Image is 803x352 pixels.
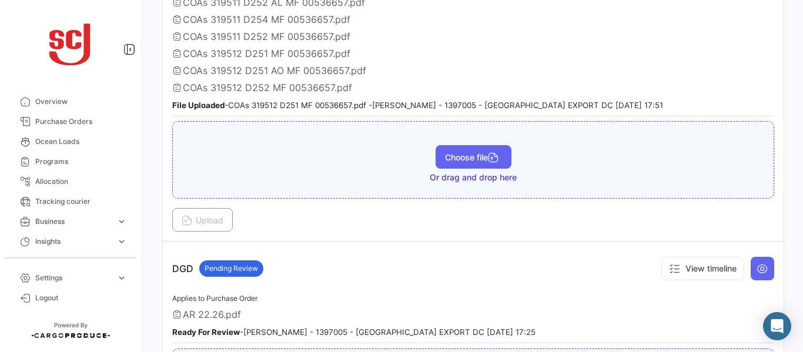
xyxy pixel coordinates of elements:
[183,309,241,320] span: AR 22.26.pdf
[9,92,132,112] a: Overview
[9,172,132,192] a: Allocation
[205,263,258,274] span: Pending Review
[35,293,127,303] span: Logout
[9,132,132,152] a: Ocean Loads
[116,236,127,247] span: expand_more
[35,136,127,147] span: Ocean Loads
[172,260,263,277] p: DGD
[9,252,132,271] a: Carbon Footprint
[172,100,663,110] small: - COAs 319512 D251 MF 00536657.pdf - [PERSON_NAME] - 1397005 - [GEOGRAPHIC_DATA] EXPORT DC [DATE]...
[430,172,517,183] span: Or drag and drop here
[35,216,112,227] span: Business
[661,257,744,280] button: View timeline
[41,14,100,73] img: scj_logo1.svg
[182,215,223,225] span: Upload
[172,208,233,232] button: Upload
[116,216,127,227] span: expand_more
[183,14,350,25] span: COAs 319511 D254 MF 00536657.pdf
[183,65,366,76] span: COAs 319512 D251 AO MF 00536657.pdf
[445,152,502,162] span: Choose file
[183,31,350,42] span: COAs 319511 D252 MF 00536657.pdf
[183,48,350,59] span: COAs 319512 D251 MF 00536657.pdf
[35,236,112,247] span: Insights
[172,327,240,337] b: Ready For Review
[172,294,257,303] span: Applies to Purchase Order
[436,145,511,169] button: Choose file
[35,156,127,167] span: Programs
[116,273,127,283] span: expand_more
[9,192,132,212] a: Tracking courier
[35,176,127,187] span: Allocation
[35,273,112,283] span: Settings
[9,112,132,132] a: Purchase Orders
[172,100,225,110] b: File Uploaded
[35,96,127,107] span: Overview
[35,196,127,207] span: Tracking courier
[172,327,536,337] small: - [PERSON_NAME] - 1397005 - [GEOGRAPHIC_DATA] EXPORT DC [DATE] 17:25
[9,152,132,172] a: Programs
[183,82,352,93] span: COAs 319512 D252 MF 00536657.pdf
[35,116,127,127] span: Purchase Orders
[763,312,791,340] div: Abrir Intercom Messenger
